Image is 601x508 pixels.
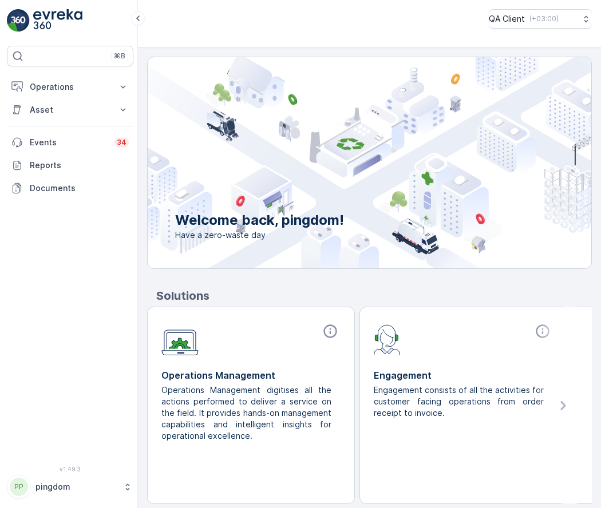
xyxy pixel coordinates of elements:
p: Asset [30,104,110,116]
a: Reports [7,154,133,177]
p: Reports [30,160,129,171]
button: Asset [7,98,133,121]
button: PPpingdom [7,475,133,499]
p: Operations Management [161,368,341,382]
p: Engagement consists of all the activities for customer facing operations from order receipt to in... [374,384,544,419]
img: logo_light-DOdMpM7g.png [33,9,82,32]
div: PP [10,478,28,496]
p: Operations [30,81,110,93]
a: Documents [7,177,133,200]
a: Events34 [7,131,133,154]
span: v 1.49.3 [7,466,133,473]
p: Welcome back, pingdom! [175,211,344,229]
p: Events [30,137,108,148]
img: module-icon [374,323,401,355]
button: Operations [7,76,133,98]
p: QA Client [489,13,525,25]
p: 34 [117,138,126,147]
img: city illustration [96,57,591,268]
p: ⌘B [114,51,125,61]
p: Documents [30,182,129,194]
p: Engagement [374,368,553,382]
img: module-icon [161,323,199,356]
img: logo [7,9,30,32]
p: Solutions [156,287,592,304]
span: Have a zero-waste day [175,229,344,241]
p: pingdom [35,481,117,493]
p: ( +03:00 ) [529,14,559,23]
p: Operations Management digitises all the actions performed to deliver a service on the field. It p... [161,384,331,442]
button: QA Client(+03:00) [489,9,592,29]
